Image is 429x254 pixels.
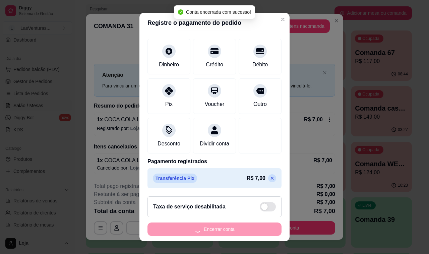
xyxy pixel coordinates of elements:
div: Pix [165,100,173,108]
div: Débito [252,61,268,69]
p: R$ 7,00 [247,174,265,182]
h2: Taxa de serviço desabilitada [153,203,226,211]
p: Transferência Pix [153,174,197,183]
div: Outro [253,100,267,108]
span: check-circle [178,9,183,15]
div: Dividir conta [200,140,229,148]
header: Registre o pagamento do pedido [139,13,290,33]
div: Crédito [206,61,223,69]
button: Close [278,14,288,25]
div: Desconto [158,140,180,148]
div: Dinheiro [159,61,179,69]
div: Voucher [205,100,225,108]
p: Pagamento registrados [147,157,282,166]
span: Conta encerrada com sucesso! [186,9,251,15]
